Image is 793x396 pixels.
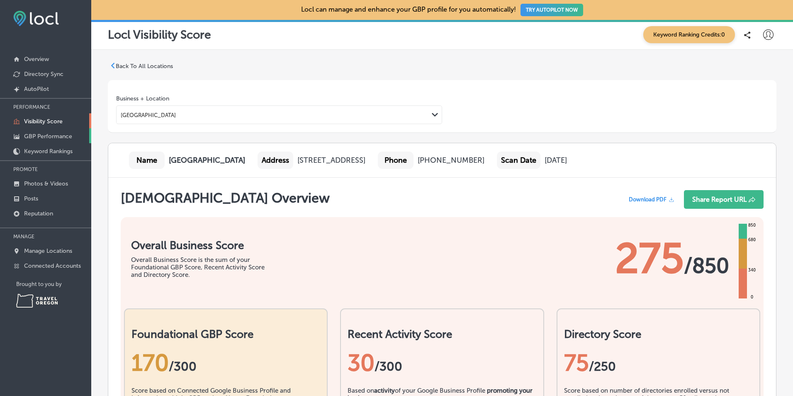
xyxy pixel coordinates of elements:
div: 75 [564,349,753,376]
h2: Directory Score [564,328,753,341]
p: Visibility Score [24,118,63,125]
p: Connected Accounts [24,262,81,269]
img: fda3e92497d09a02dc62c9cd864e3231.png [13,11,59,26]
div: 0 [749,294,755,301]
p: Posts [24,195,38,202]
p: GBP Performance [24,133,72,140]
b: [GEOGRAPHIC_DATA] [169,156,245,165]
p: Keyword Rankings [24,148,73,155]
p: Brought to you by [16,281,91,287]
span: /300 [375,359,402,374]
p: Manage Locations [24,247,72,254]
div: 680 [747,237,757,243]
div: [GEOGRAPHIC_DATA] [121,112,176,118]
p: Directory Sync [24,71,63,78]
span: Download PDF [629,196,667,203]
button: Share Report URL [684,190,764,209]
span: Keyword Ranking Credits: 0 [643,26,735,43]
div: Address [258,152,293,169]
h1: Overall Business Score [131,239,276,252]
div: Name [129,152,165,169]
b: activity [374,387,395,394]
span: /250 [589,359,616,374]
div: 170 [131,349,320,376]
p: Locl Visibility Score [108,28,211,42]
label: Business + Location [116,95,169,102]
div: [PHONE_NUMBER] [418,156,484,165]
h2: Foundational GBP Score [131,328,320,341]
div: [STREET_ADDRESS] [297,156,365,165]
p: Reputation [24,210,53,217]
p: AutoPilot [24,86,49,93]
span: 275 [615,234,684,284]
h2: Recent Activity Score [348,328,536,341]
h1: [DEMOGRAPHIC_DATA] Overview [121,190,330,213]
div: 340 [747,267,757,274]
div: 850 [747,222,757,229]
button: TRY AUTOPILOT NOW [521,4,583,16]
p: Overview [24,56,49,63]
span: / 300 [169,359,197,374]
div: Scan Date [497,152,540,169]
div: 30 [348,349,536,376]
p: Photos & Videos [24,180,68,187]
span: / 850 [684,253,729,278]
div: Phone [378,152,414,169]
img: Travel Oregon [16,294,58,308]
div: [DATE] [545,156,567,165]
div: Overall Business Score is the sum of your Foundational GBP Score, Recent Activity Score and Direc... [131,256,276,279]
p: Back To All Locations [116,63,173,70]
